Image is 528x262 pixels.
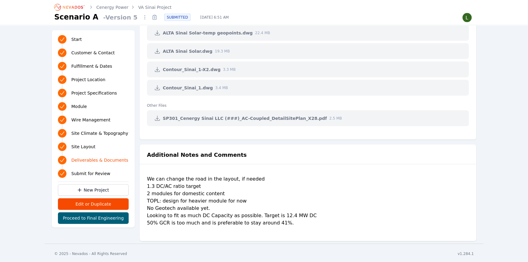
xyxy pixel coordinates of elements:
[462,13,472,23] img: Lamar Washington
[215,85,228,90] span: 3.4 MB
[163,30,253,36] span: ALTA Sinai Solar-temp geopoints.dwg
[223,67,235,72] span: 3.3 MB
[71,170,110,177] span: Submit for Review
[54,2,172,12] nav: Breadcrumb
[255,31,270,35] span: 22.4 MB
[147,175,469,231] div: We can change the road in the layout, if needed 1.3 DC/AC ratio target 2 modules for domestic con...
[71,77,105,83] span: Project Location
[163,85,213,91] span: Contour_Sinai_1.dwg
[138,4,171,10] a: VA Sinai Project
[458,251,474,256] div: v1.284.1
[54,251,127,256] div: © 2025 - Nevados - All Rights Reserved
[71,103,87,109] span: Module
[96,4,128,10] a: Cenergy Power
[58,212,129,224] button: Proceed to Final Engineering
[71,50,115,56] span: Customer & Contact
[58,34,129,179] nav: Progress
[163,48,212,54] span: ALTA Sinai Solar.dwg
[329,116,342,121] span: 2.5 MB
[71,90,117,96] span: Project Specifications
[147,98,469,108] dt: Other Files
[58,184,129,196] a: New Project
[147,151,247,159] h2: Additional Notes and Comments
[164,14,191,21] div: SUBMITTED
[71,130,128,136] span: Site Climate & Topography
[163,66,220,73] span: Contour_Sinai_1-X2.dwg
[71,117,110,123] span: Wire Management
[71,157,128,163] span: Deliverables & Documents
[71,63,112,69] span: Fulfillment & Dates
[215,49,230,54] span: 19.3 MB
[71,36,82,42] span: Start
[58,198,129,210] button: Edit or Duplicate
[54,12,98,22] h1: Scenario A
[163,115,327,121] span: SP301_Cenergy Sinai LLC (###)_AC-Coupled_DetailSitePlan_X28.pdf
[195,15,234,20] span: [DATE] 6:51 AM
[101,13,140,22] span: - Version 5
[71,144,95,150] span: Site Layout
